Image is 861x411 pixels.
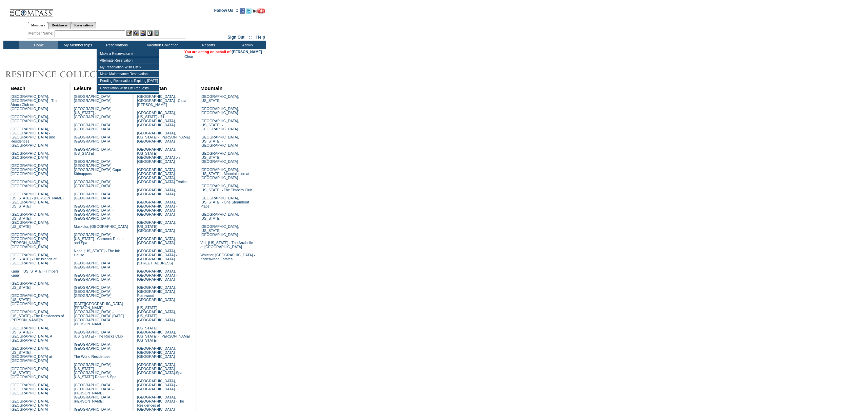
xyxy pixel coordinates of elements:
[240,10,245,14] a: Become our fan on Facebook
[98,64,159,71] td: My Reservation Wish List »
[74,261,113,269] a: [GEOGRAPHIC_DATA], [GEOGRAPHIC_DATA]
[137,147,180,164] a: [GEOGRAPHIC_DATA], [US_STATE] - [GEOGRAPHIC_DATA] on [GEOGRAPHIC_DATA]
[137,326,190,342] a: [US_STATE][GEOGRAPHIC_DATA], [US_STATE] - [PERSON_NAME] [US_STATE]
[11,151,49,159] a: [GEOGRAPHIC_DATA], [GEOGRAPHIC_DATA]
[74,285,114,298] a: [GEOGRAPHIC_DATA], [GEOGRAPHIC_DATA] - [GEOGRAPHIC_DATA]
[11,164,50,176] a: [GEOGRAPHIC_DATA] - [GEOGRAPHIC_DATA] - [GEOGRAPHIC_DATA]
[74,86,92,91] a: Leisure
[137,269,177,281] a: [GEOGRAPHIC_DATA], [GEOGRAPHIC_DATA] - [GEOGRAPHIC_DATA]
[11,253,57,265] a: [GEOGRAPHIC_DATA], [US_STATE] - The Islands of [GEOGRAPHIC_DATA]
[74,123,113,131] a: [GEOGRAPHIC_DATA], [GEOGRAPHIC_DATA]
[253,10,265,14] a: Subscribe to our YouTube Channel
[214,7,238,16] td: Follow Us ::
[74,107,113,119] a: [GEOGRAPHIC_DATA], [US_STATE] - [GEOGRAPHIC_DATA]
[11,233,50,249] a: [GEOGRAPHIC_DATA] - [GEOGRAPHIC_DATA][PERSON_NAME], [GEOGRAPHIC_DATA]
[11,367,49,379] a: [GEOGRAPHIC_DATA], [US_STATE] - [GEOGRAPHIC_DATA]
[74,147,113,155] a: [GEOGRAPHIC_DATA], [US_STATE]
[200,212,239,220] a: [GEOGRAPHIC_DATA], [US_STATE]
[253,8,265,14] img: Subscribe to our YouTube Channel
[133,30,139,36] img: View
[11,212,49,229] a: [GEOGRAPHIC_DATA], [US_STATE] - [GEOGRAPHIC_DATA], [US_STATE]
[137,249,177,265] a: [GEOGRAPHIC_DATA], [GEOGRAPHIC_DATA] - [GEOGRAPHIC_DATA][STREET_ADDRESS]
[19,41,58,49] td: Home
[137,200,177,216] a: [GEOGRAPHIC_DATA], [GEOGRAPHIC_DATA] - [GEOGRAPHIC_DATA] [GEOGRAPHIC_DATA]
[188,41,227,49] td: Reports
[3,68,136,81] img: Destinations by Exclusive Resorts
[74,363,117,379] a: [GEOGRAPHIC_DATA], [US_STATE] - [GEOGRAPHIC_DATA] [US_STATE] Resort & Spa
[11,180,49,188] a: [GEOGRAPHIC_DATA], [GEOGRAPHIC_DATA]
[227,41,266,49] td: Admin
[246,8,252,14] img: Follow us on Twitter
[98,78,159,84] td: Pending Reservations Expiring [DATE]
[74,204,114,220] a: [GEOGRAPHIC_DATA], [GEOGRAPHIC_DATA] - [GEOGRAPHIC_DATA] [GEOGRAPHIC_DATA]
[232,50,262,54] a: [PERSON_NAME]
[137,379,177,391] a: [GEOGRAPHIC_DATA], [GEOGRAPHIC_DATA] - [GEOGRAPHIC_DATA]
[11,86,25,91] a: Beach
[74,192,113,200] a: [GEOGRAPHIC_DATA], [GEOGRAPHIC_DATA]
[11,326,52,342] a: [GEOGRAPHIC_DATA], [US_STATE] - [GEOGRAPHIC_DATA], A [GEOGRAPHIC_DATA]
[11,94,58,111] a: [GEOGRAPHIC_DATA], [GEOGRAPHIC_DATA] - The Abaco Club on [GEOGRAPHIC_DATA]
[48,22,71,29] a: Residences
[28,30,55,36] div: Member Name:
[246,10,252,14] a: Follow us on Twitter
[200,151,239,164] a: [GEOGRAPHIC_DATA], [US_STATE] - [GEOGRAPHIC_DATA]
[249,35,252,40] span: ::
[74,302,124,326] a: [DATE][GEOGRAPHIC_DATA][PERSON_NAME], [GEOGRAPHIC_DATA] - [GEOGRAPHIC_DATA] [DATE][GEOGRAPHIC_DAT...
[137,188,176,196] a: [GEOGRAPHIC_DATA], [GEOGRAPHIC_DATA]
[200,196,249,208] a: [GEOGRAPHIC_DATA], [US_STATE] - One Steamboat Place
[200,135,239,147] a: [GEOGRAPHIC_DATA], [US_STATE] - [GEOGRAPHIC_DATA]
[184,55,193,59] a: Clear
[11,127,55,147] a: [GEOGRAPHIC_DATA], [GEOGRAPHIC_DATA] - [GEOGRAPHIC_DATA] and Residences [GEOGRAPHIC_DATA]
[74,383,114,403] a: [GEOGRAPHIC_DATA], [GEOGRAPHIC_DATA] - [PERSON_NAME][GEOGRAPHIC_DATA][PERSON_NAME]
[240,8,245,14] img: Become our fan on Facebook
[137,285,177,302] a: [GEOGRAPHIC_DATA], [GEOGRAPHIC_DATA] - Rosewood [GEOGRAPHIC_DATA]
[74,159,121,176] a: [GEOGRAPHIC_DATA], [GEOGRAPHIC_DATA] - [GEOGRAPHIC_DATA] Cape Kidnappers
[200,119,239,131] a: [GEOGRAPHIC_DATA], [US_STATE] - [GEOGRAPHIC_DATA]
[98,71,159,78] td: Make Maintenance Reservation
[136,41,188,49] td: Vacation Collection
[98,50,159,57] td: Make a Reservation »
[126,30,132,36] img: b_edit.gif
[200,224,239,237] a: [GEOGRAPHIC_DATA], [US_STATE] - [GEOGRAPHIC_DATA]
[74,94,113,103] a: [GEOGRAPHIC_DATA], [GEOGRAPHIC_DATA]
[137,220,176,233] a: [GEOGRAPHIC_DATA], [US_STATE] - [GEOGRAPHIC_DATA]
[137,94,186,107] a: [GEOGRAPHIC_DATA], [GEOGRAPHIC_DATA] - Casa [PERSON_NAME]
[140,30,146,36] img: Impersonate
[11,310,64,322] a: [GEOGRAPHIC_DATA], [US_STATE] - The Residences of [PERSON_NAME]'a
[256,35,265,40] a: Help
[74,330,123,338] a: [GEOGRAPHIC_DATA], [US_STATE] - The Rocks Club
[74,224,128,229] a: Muskoka, [GEOGRAPHIC_DATA]
[11,294,49,306] a: [GEOGRAPHIC_DATA], [US_STATE] - [GEOGRAPHIC_DATA]
[200,107,239,115] a: [GEOGRAPHIC_DATA], [GEOGRAPHIC_DATA]
[58,41,97,49] td: My Memberships
[28,22,48,29] a: Members
[74,342,113,350] a: [GEOGRAPHIC_DATA], [GEOGRAPHIC_DATA]
[74,273,113,281] a: [GEOGRAPHIC_DATA], [GEOGRAPHIC_DATA]
[11,281,49,289] a: [GEOGRAPHIC_DATA], [US_STATE]
[11,115,49,123] a: [GEOGRAPHIC_DATA], [GEOGRAPHIC_DATA]
[137,306,176,322] a: [US_STATE][GEOGRAPHIC_DATA], [US_STATE][GEOGRAPHIC_DATA]
[200,94,239,103] a: [GEOGRAPHIC_DATA], [US_STATE]
[11,346,52,363] a: [GEOGRAPHIC_DATA], [US_STATE] - [GEOGRAPHIC_DATA] at [GEOGRAPHIC_DATA]
[11,383,50,395] a: [GEOGRAPHIC_DATA], [GEOGRAPHIC_DATA] - [GEOGRAPHIC_DATA]
[74,249,120,257] a: Napa, [US_STATE] - The Ink House
[97,41,136,49] td: Reservations
[200,253,255,261] a: Whistler, [GEOGRAPHIC_DATA] - Kadenwood Estates
[154,30,159,36] img: b_calculator.gif
[98,85,159,92] td: Cancellation Wish List Requests
[74,135,113,143] a: [GEOGRAPHIC_DATA], [GEOGRAPHIC_DATA]
[74,354,111,359] a: The World Residences
[98,57,159,64] td: Alternate Reservation
[147,30,153,36] img: Reservations
[137,168,187,184] a: [GEOGRAPHIC_DATA], [GEOGRAPHIC_DATA] - [GEOGRAPHIC_DATA], [GEOGRAPHIC_DATA] Exotica
[3,10,9,10] img: i.gif
[74,233,124,245] a: [GEOGRAPHIC_DATA], [US_STATE] - Carneros Resort and Spa
[137,363,182,375] a: [GEOGRAPHIC_DATA], [GEOGRAPHIC_DATA] - [GEOGRAPHIC_DATA]-Spa
[11,192,64,208] a: [GEOGRAPHIC_DATA], [US_STATE] - [PERSON_NAME][GEOGRAPHIC_DATA], [US_STATE]
[200,86,222,91] a: Mountain
[137,131,190,143] a: [GEOGRAPHIC_DATA], [US_STATE] - [PERSON_NAME][GEOGRAPHIC_DATA]
[137,346,177,359] a: [GEOGRAPHIC_DATA], [GEOGRAPHIC_DATA] - [GEOGRAPHIC_DATA]
[200,184,252,192] a: [GEOGRAPHIC_DATA], [US_STATE] - The Timbers Club
[71,22,96,29] a: Reservations
[137,111,176,127] a: [GEOGRAPHIC_DATA], [US_STATE] - 71 [GEOGRAPHIC_DATA], [GEOGRAPHIC_DATA]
